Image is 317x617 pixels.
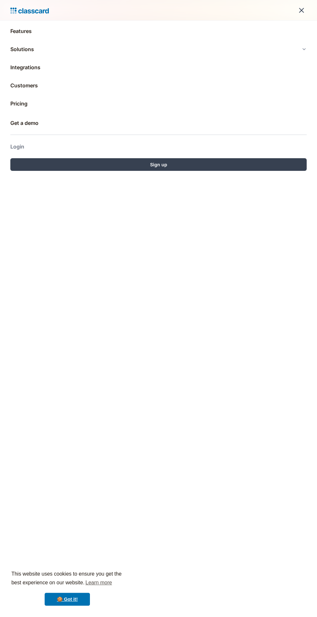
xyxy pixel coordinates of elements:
[10,45,34,53] div: Solutions
[10,115,307,131] a: Get a demo
[10,158,307,171] a: Sign up
[45,593,90,606] a: dismiss cookie message
[10,41,307,57] div: Solutions
[294,3,307,18] div: menu
[10,60,307,75] a: Integrations
[84,578,113,588] a: learn more about cookies
[11,570,123,588] span: This website uses cookies to ensure you get the best experience on our website.
[10,23,307,39] a: Features
[10,6,49,15] a: home
[10,96,307,111] a: Pricing
[10,139,307,154] a: Login
[10,78,307,93] a: Customers
[150,161,167,168] div: Sign up
[5,564,129,612] div: cookieconsent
